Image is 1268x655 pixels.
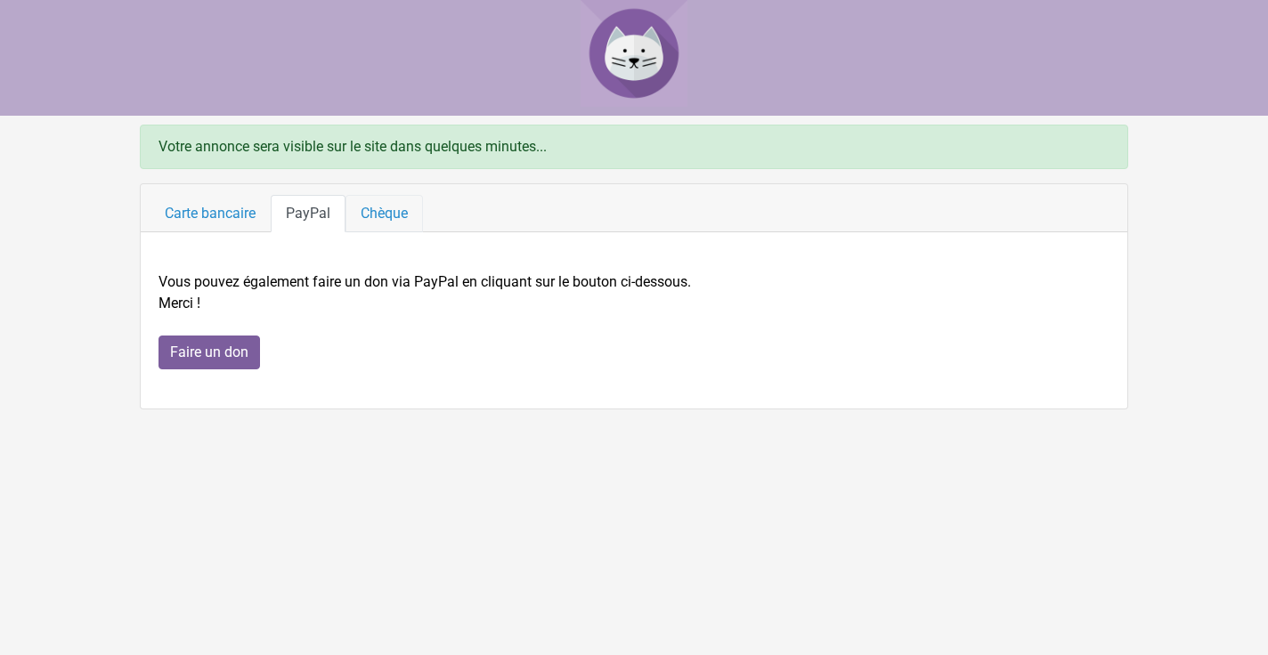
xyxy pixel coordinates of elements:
[158,336,260,369] input: Faire un don
[158,271,1109,314] p: Vous pouvez également faire un don via PayPal en cliquant sur le bouton ci-dessous. Merci !
[345,195,423,232] a: Chèque
[140,125,1128,169] div: Votre annonce sera visible sur le site dans quelques minutes...
[150,195,271,232] a: Carte bancaire
[271,195,345,232] a: PayPal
